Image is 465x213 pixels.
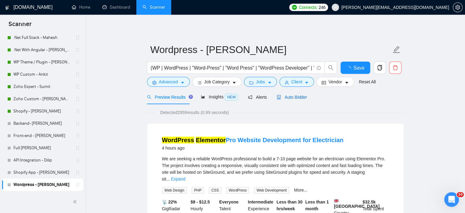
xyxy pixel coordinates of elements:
[359,78,376,85] a: Reset All
[254,187,289,194] span: Web Development
[232,80,236,85] span: caret-down
[162,137,344,143] a: WordPress ElementorPro Website Development for Electrician
[147,95,151,99] span: search
[393,46,400,54] span: edit
[292,5,297,10] img: upwork-logo.png
[201,94,238,99] span: Insights
[180,80,185,85] span: caret-down
[151,64,314,72] input: Search Freelance Jobs...
[256,78,265,85] span: Jobs
[248,95,252,99] span: notification
[374,62,386,74] button: copy
[363,200,376,204] b: $ 32.5k
[341,62,370,74] button: Save
[75,121,80,126] span: holder
[5,3,9,13] img: logo
[159,78,178,85] span: Advanced
[75,60,80,65] span: holder
[279,77,314,87] button: userClientcaret-down
[75,146,80,150] span: holder
[73,199,79,205] span: double-left
[453,5,463,10] a: setting
[13,142,72,154] a: Full [PERSON_NAME]
[13,154,72,166] a: API Integration - Dilip
[196,137,226,143] mark: Elementor
[75,72,80,77] span: holder
[444,192,459,207] iframe: Intercom live chat
[102,5,130,10] a: dashboardDashboard
[162,144,344,152] div: 4 hours ago
[162,155,389,182] div: We are seeking a reliable WordPress professional to build a 7-10 page website for an electrician ...
[304,80,309,85] span: caret-down
[152,80,157,85] span: setting
[75,48,80,52] span: holder
[190,200,210,204] b: $9 - $12.5
[197,80,202,85] span: bars
[277,200,303,211] b: Less than 30 hrs/week
[277,95,281,99] span: robot
[72,5,90,10] a: homeHome
[333,5,338,10] span: user
[75,170,80,175] span: holder
[75,84,80,89] span: holder
[389,65,401,70] span: delete
[374,65,386,70] span: copy
[171,177,185,181] a: Expand
[162,187,187,194] span: Web Design
[346,66,353,71] span: loading
[13,56,72,68] a: WP Theme / Plugin - [PERSON_NAME]
[204,78,230,85] span: Job Category
[305,200,329,211] b: Less than 1 month
[248,95,267,100] span: Alerts
[162,156,385,181] span: We are seeking a reliable WordPress professional to build a 7-10 page website for an electrician ...
[147,77,190,87] button: settingAdvancedcaret-down
[225,94,238,101] span: NEW
[75,35,80,40] span: holder
[13,105,72,117] a: Shopify - [PERSON_NAME]
[201,95,205,99] span: area-chart
[294,188,308,192] a: More...
[299,4,317,11] span: Connects:
[75,182,80,187] span: holder
[322,80,326,85] span: idcard
[166,177,170,181] span: ...
[319,4,325,11] span: 246
[13,166,72,179] a: Shopify App - [PERSON_NAME]
[13,68,72,81] a: WP Custom - Ankit
[325,62,337,74] button: search
[13,44,72,56] a: .Net With Angular - [PERSON_NAME]
[13,32,72,44] a: .Net Full Stack - Mahesh
[75,133,80,138] span: holder
[316,77,354,87] button: idcardVendorcaret-down
[75,109,80,114] span: holder
[192,77,242,87] button: barsJob Categorycaret-down
[156,109,233,116] span: Detected 2959 results (0.99 seconds)
[285,80,289,85] span: user
[345,80,349,85] span: caret-down
[334,199,380,209] b: [GEOGRAPHIC_DATA]
[219,200,238,204] b: Everyone
[209,187,221,194] span: CSS
[75,158,80,163] span: holder
[277,95,307,100] span: Auto Bidder
[249,80,253,85] span: folder
[244,77,277,87] button: folderJobscaret-down
[325,65,337,70] span: search
[226,187,249,194] span: WordPress
[142,5,165,10] a: searchScanner
[13,130,72,142] a: Front-end - [PERSON_NAME]
[192,187,204,194] span: PHP
[147,95,191,100] span: Preview Results
[188,94,194,100] div: Tooltip anchor
[150,42,391,57] input: Scanner name...
[13,179,72,191] a: Wordpress - [PERSON_NAME]
[328,78,342,85] span: Vendor
[4,20,36,32] span: Scanner
[457,192,464,197] span: 10
[13,93,72,105] a: Zoho Custom - [PERSON_NAME]
[268,80,272,85] span: caret-down
[353,64,364,72] span: Save
[13,117,72,130] a: Backend- [PERSON_NAME]
[13,81,72,93] a: Zoho Expert - Sumit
